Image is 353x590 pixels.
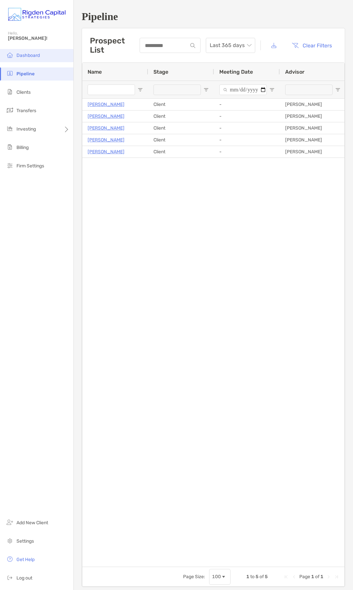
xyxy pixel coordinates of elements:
div: - [214,146,280,158]
span: 1 [311,574,314,579]
div: Client [148,111,214,122]
div: Page Size: [183,574,205,579]
button: Clear Filters [287,38,337,53]
button: Open Filter Menu [335,87,340,92]
input: Meeting Date Filter Input [219,85,267,95]
span: Pipeline [16,71,35,77]
span: Stage [153,69,168,75]
div: First Page [284,574,289,579]
input: Name Filter Input [88,85,135,95]
img: investing icon [6,125,14,133]
span: Settings [16,538,34,544]
img: firm-settings icon [6,161,14,169]
span: 5 [265,574,268,579]
img: settings icon [6,537,14,545]
img: Zoe Logo [8,3,66,26]
div: Client [148,99,214,110]
h3: Prospect List [90,36,140,55]
img: add_new_client icon [6,518,14,526]
button: Open Filter Menu [138,87,143,92]
span: to [250,574,255,579]
span: Name [88,69,102,75]
span: Add New Client [16,520,48,526]
div: 100 [212,574,221,579]
img: logout icon [6,574,14,581]
div: Client [148,134,214,146]
a: [PERSON_NAME] [88,124,124,132]
span: Last 365 days [210,38,251,53]
div: - [214,99,280,110]
div: - [214,134,280,146]
span: Transfers [16,108,36,113]
a: [PERSON_NAME] [88,112,124,120]
img: transfers icon [6,106,14,114]
span: of [315,574,319,579]
h1: Pipeline [82,11,345,23]
span: Page [299,574,310,579]
span: Advisor [285,69,305,75]
div: - [214,122,280,134]
a: [PERSON_NAME] [88,100,124,109]
img: pipeline icon [6,69,14,77]
div: [PERSON_NAME] [280,122,346,134]
div: [PERSON_NAME] [280,99,346,110]
span: 1 [246,574,249,579]
span: Firm Settings [16,163,44,169]
img: get-help icon [6,555,14,563]
span: Investing [16,126,36,132]
div: [PERSON_NAME] [280,134,346,146]
img: clients icon [6,88,14,96]
div: [PERSON_NAME] [280,111,346,122]
img: billing icon [6,143,14,151]
span: Clients [16,89,31,95]
div: Last Page [334,574,339,579]
span: Dashboard [16,53,40,58]
img: dashboard icon [6,51,14,59]
div: Previous Page [291,574,297,579]
img: input icon [190,43,195,48]
div: [PERSON_NAME] [280,146,346,158]
button: Open Filter Menu [269,87,275,92]
span: [PERSON_NAME]! [8,36,69,41]
a: [PERSON_NAME] [88,148,124,156]
span: Meeting Date [219,69,253,75]
div: Client [148,146,214,158]
span: Log out [16,575,32,581]
a: [PERSON_NAME] [88,136,124,144]
span: 1 [320,574,323,579]
span: Get Help [16,557,35,562]
span: of [259,574,264,579]
button: Open Filter Menu [204,87,209,92]
span: 5 [256,574,258,579]
div: - [214,111,280,122]
div: Client [148,122,214,134]
div: Page Size [209,569,231,585]
div: Next Page [326,574,331,579]
span: Billing [16,145,29,150]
